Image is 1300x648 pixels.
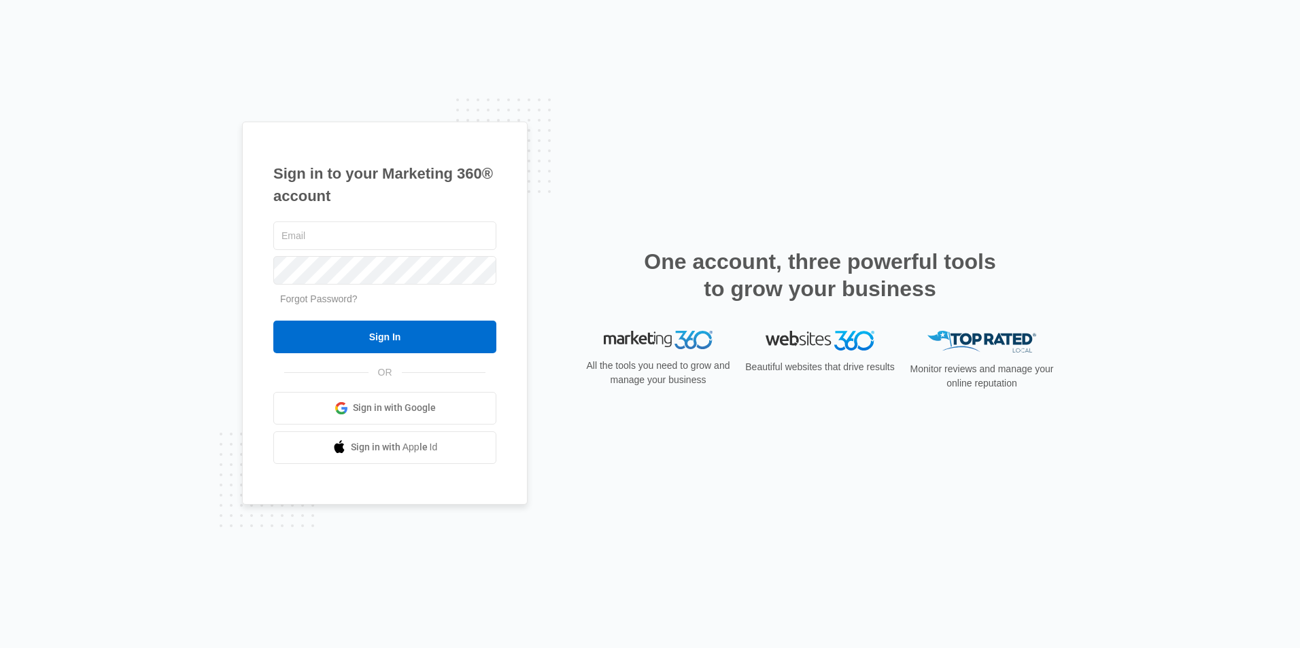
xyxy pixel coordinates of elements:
[351,440,438,454] span: Sign in with Apple Id
[273,392,496,425] a: Sign in with Google
[640,248,1000,302] h2: One account, three powerful tools to grow your business
[273,221,496,250] input: Email
[369,365,402,380] span: OR
[280,293,358,304] a: Forgot Password?
[353,401,436,415] span: Sign in with Google
[273,431,496,464] a: Sign in with Apple Id
[766,331,874,350] img: Websites 360
[582,359,734,387] p: All the tools you need to grow and manage your business
[273,162,496,207] h1: Sign in to your Marketing 360® account
[273,321,496,353] input: Sign In
[604,331,713,350] img: Marketing 360
[744,360,896,374] p: Beautiful websites that drive results
[906,362,1058,391] p: Monitor reviews and manage your online reputation
[927,331,1036,353] img: Top Rated Local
